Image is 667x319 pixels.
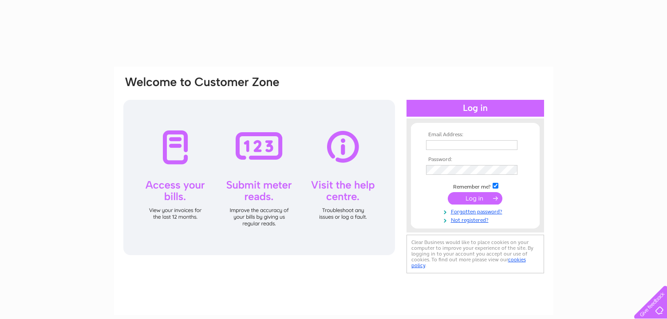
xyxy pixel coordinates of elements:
[426,207,527,215] a: Forgotten password?
[424,181,527,190] td: Remember me?
[424,157,527,163] th: Password:
[426,215,527,224] a: Not registered?
[411,256,526,268] a: cookies policy
[407,235,544,273] div: Clear Business would like to place cookies on your computer to improve your experience of the sit...
[424,132,527,138] th: Email Address:
[448,192,502,205] input: Submit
